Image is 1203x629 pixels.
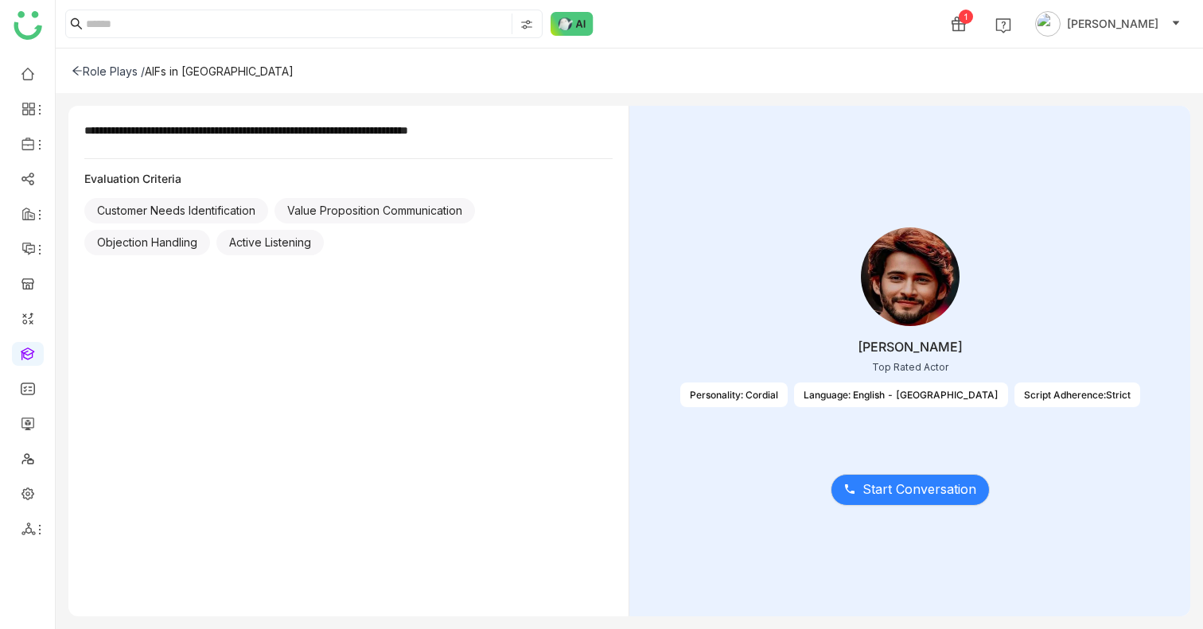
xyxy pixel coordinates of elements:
div: Top Rated Actor [872,361,948,373]
img: help.svg [995,17,1011,33]
img: ask-buddy-normal.svg [551,12,594,36]
div: Role Plays / [72,64,145,78]
button: [PERSON_NAME] [1032,11,1184,37]
div: 1 [959,10,973,24]
div: Evaluation Criteria [84,172,613,185]
img: 6891e6b463e656570aba9a5a [861,227,960,326]
div: Customer Needs Identification [84,198,268,223]
img: search-type.svg [520,18,533,31]
button: Start Conversation [831,474,990,506]
span: Start Conversation [862,480,976,499]
div: Active Listening [216,230,324,255]
div: Objection Handling [84,230,210,255]
div: Personality: Cordial [680,382,788,407]
div: Value Proposition Communication [274,198,475,223]
div: Script Adherence:Strict [1014,382,1140,407]
img: avatar [1035,11,1061,37]
img: logo [14,11,42,40]
div: [PERSON_NAME] [858,339,963,355]
span: [PERSON_NAME] [1067,15,1158,33]
div: AIFs in [GEOGRAPHIC_DATA] [145,64,294,78]
div: Language: English - [GEOGRAPHIC_DATA] [794,382,1008,407]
